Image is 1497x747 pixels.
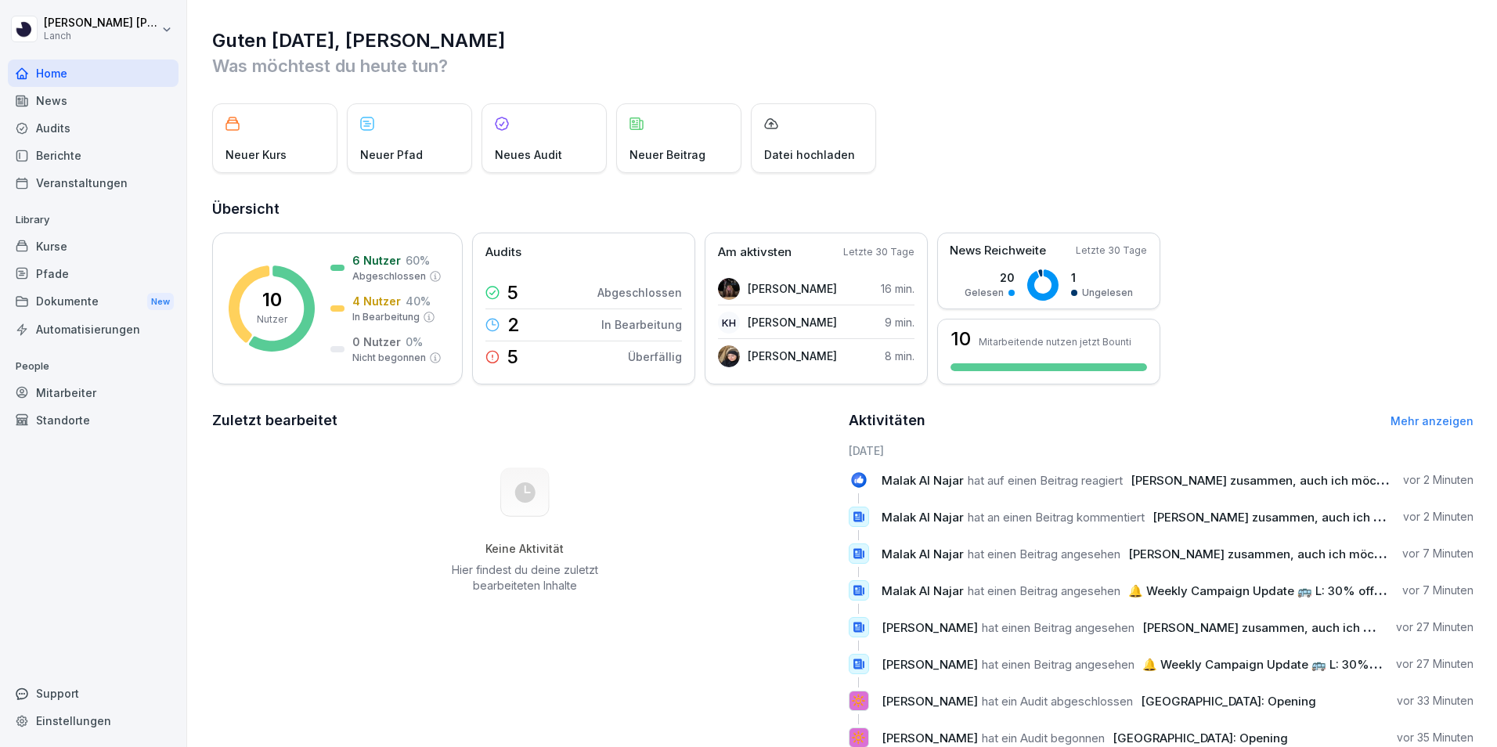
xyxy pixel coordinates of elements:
p: vor 2 Minuten [1403,472,1474,488]
p: Neues Audit [495,146,562,163]
p: vor 7 Minuten [1402,546,1474,561]
p: Letzte 30 Tage [1076,244,1147,258]
span: hat ein Audit begonnen [982,731,1105,745]
a: Mehr anzeigen [1391,414,1474,428]
p: People [8,354,179,379]
p: Was möchtest du heute tun? [212,53,1474,78]
a: Mitarbeiter [8,379,179,406]
a: DokumenteNew [8,287,179,316]
p: vor 27 Minuten [1396,656,1474,672]
span: Malak Al Najar [882,547,964,561]
span: [PERSON_NAME] [882,694,978,709]
p: [PERSON_NAME] [748,280,837,297]
a: Veranstaltungen [8,169,179,197]
p: Am aktivsten [718,244,792,262]
span: [GEOGRAPHIC_DATA]: Opening [1113,731,1288,745]
p: Ungelesen [1082,286,1133,300]
p: Überfällig [628,348,682,365]
p: News Reichweite [950,242,1046,260]
a: Standorte [8,406,179,434]
div: Einstellungen [8,707,179,734]
span: Malak Al Najar [882,583,964,598]
a: News [8,87,179,114]
span: [PERSON_NAME] [882,657,978,672]
span: hat einen Beitrag angesehen [982,657,1134,672]
p: Lanch [44,31,158,41]
p: 9 min. [885,314,914,330]
p: Nutzer [257,312,287,327]
p: vor 27 Minuten [1396,619,1474,635]
h2: Übersicht [212,198,1474,220]
p: 0 Nutzer [352,334,401,350]
p: vor 35 Minuten [1397,730,1474,745]
span: [PERSON_NAME] [882,731,978,745]
p: 20 [965,269,1015,286]
p: [PERSON_NAME] [748,314,837,330]
p: Nicht begonnen [352,351,426,365]
span: hat einen Beitrag angesehen [982,620,1134,635]
p: Datei hochladen [764,146,855,163]
p: Neuer Pfad [360,146,423,163]
h5: Keine Aktivität [445,542,604,556]
p: Gelesen [965,286,1004,300]
p: In Bearbeitung [352,310,420,324]
span: hat auf einen Beitrag reagiert [968,473,1123,488]
p: 8 min. [885,348,914,364]
a: Automatisierungen [8,316,179,343]
p: vor 2 Minuten [1403,509,1474,525]
span: hat ein Audit abgeschlossen [982,694,1133,709]
div: New [147,293,174,311]
p: 4 Nutzer [352,293,401,309]
p: 2 [507,316,520,334]
p: [PERSON_NAME] [PERSON_NAME] [44,16,158,30]
span: Malak Al Najar [882,473,964,488]
a: Home [8,60,179,87]
p: 6 Nutzer [352,252,401,269]
a: Audits [8,114,179,142]
p: Neuer Kurs [225,146,287,163]
p: 16 min. [881,280,914,297]
img: ft3c6twtm548hlwbfxvpuuxs.png [718,345,740,367]
span: [GEOGRAPHIC_DATA]: Opening [1141,694,1316,709]
p: 5 [507,348,518,366]
p: Library [8,207,179,233]
p: Abgeschlossen [352,269,426,283]
h1: Guten [DATE], [PERSON_NAME] [212,28,1474,53]
div: KH [718,312,740,334]
p: 1 [1071,269,1133,286]
p: Hier findest du deine zuletzt bearbeiteten Inhalte [445,562,604,594]
img: gq6jiwkat9wmwctfmwqffveh.png [718,278,740,300]
p: Neuer Beitrag [629,146,705,163]
div: Support [8,680,179,707]
span: hat einen Beitrag angesehen [968,547,1120,561]
span: hat an einen Beitrag kommentiert [968,510,1145,525]
a: Kurse [8,233,179,260]
span: hat einen Beitrag angesehen [968,583,1120,598]
h2: Zuletzt bearbeitet [212,410,838,431]
p: vor 7 Minuten [1402,583,1474,598]
p: 5 [507,283,518,302]
h6: [DATE] [849,442,1474,459]
span: Malak Al Najar [882,510,964,525]
h3: 10 [951,330,971,348]
a: Pfade [8,260,179,287]
p: 40 % [406,293,431,309]
div: Berichte [8,142,179,169]
p: In Bearbeitung [601,316,682,333]
p: [PERSON_NAME] [748,348,837,364]
p: 🔆 [851,690,866,712]
p: 10 [262,290,282,309]
p: 0 % [406,334,423,350]
p: Letzte 30 Tage [843,245,914,259]
h2: Aktivitäten [849,410,925,431]
span: [PERSON_NAME] [882,620,978,635]
p: vor 33 Minuten [1397,693,1474,709]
